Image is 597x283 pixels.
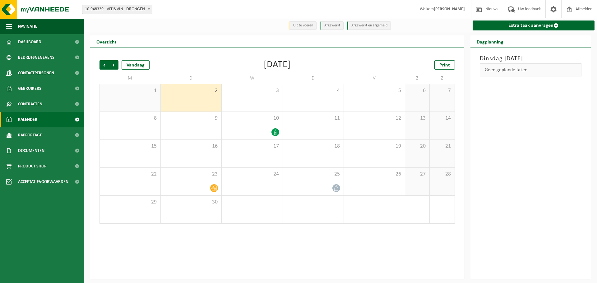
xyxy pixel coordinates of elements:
span: Print [439,63,450,68]
span: 5 [347,87,402,94]
span: 23 [164,171,219,178]
span: 22 [103,171,157,178]
span: Contactpersonen [18,65,54,81]
span: 30 [164,199,219,206]
span: Acceptatievoorwaarden [18,174,68,189]
span: 14 [433,115,451,122]
strong: [PERSON_NAME] [434,7,465,11]
span: Navigatie [18,19,37,34]
span: 24 [225,171,280,178]
span: 15 [103,143,157,150]
h3: Dinsdag [DATE] [480,54,582,63]
td: W [222,73,283,84]
span: 18 [286,143,341,150]
td: Z [430,73,455,84]
span: 20 [408,143,427,150]
span: 21 [433,143,451,150]
span: Product Shop [18,158,46,174]
span: 26 [347,171,402,178]
span: Rapportage [18,127,42,143]
div: Geen geplande taken [480,63,582,76]
span: Volgende [109,60,118,70]
span: Contracten [18,96,42,112]
span: 7 [433,87,451,94]
span: Bedrijfsgegevens [18,50,54,65]
h2: Dagplanning [470,35,510,48]
span: Dashboard [18,34,41,50]
span: 16 [164,143,219,150]
span: Vorige [99,60,109,70]
span: 27 [408,171,427,178]
span: 6 [408,87,427,94]
div: [DATE] [264,60,291,70]
a: Extra taak aanvragen [473,21,595,30]
li: Uit te voeren [289,21,317,30]
td: V [344,73,405,84]
span: 13 [408,115,427,122]
li: Afgewerkt [320,21,344,30]
span: 2 [164,87,219,94]
span: Kalender [18,112,37,127]
span: 25 [286,171,341,178]
span: 11 [286,115,341,122]
td: D [283,73,344,84]
span: 1 [103,87,157,94]
span: Gebruikers [18,81,41,96]
td: D [161,73,222,84]
li: Afgewerkt en afgemeld [347,21,391,30]
span: 10-948339 - VITIS VIN - DRONGEN [82,5,152,14]
h2: Overzicht [90,35,123,48]
td: Z [405,73,430,84]
a: Print [434,60,455,70]
span: 28 [433,171,451,178]
td: M [99,73,161,84]
span: 12 [347,115,402,122]
span: Documenten [18,143,44,158]
div: Vandaag [122,60,150,70]
span: 3 [225,87,280,94]
span: 10 [225,115,280,122]
span: 4 [286,87,341,94]
span: 19 [347,143,402,150]
span: 9 [164,115,219,122]
span: 8 [103,115,157,122]
span: 29 [103,199,157,206]
span: 17 [225,143,280,150]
